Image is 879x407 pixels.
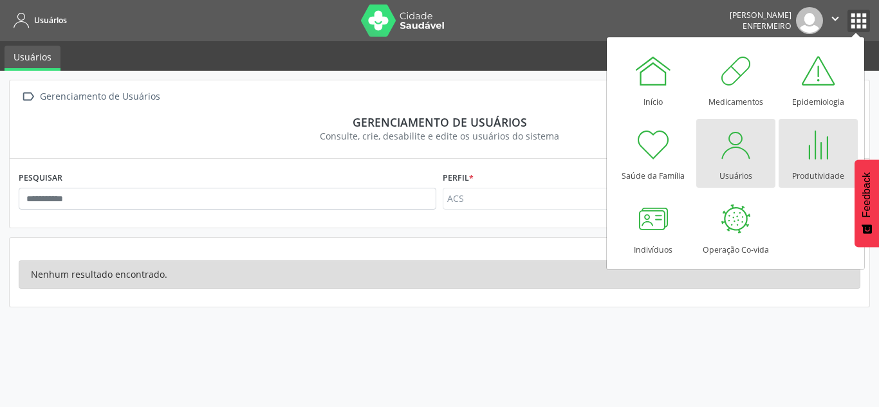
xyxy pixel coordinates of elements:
[855,159,879,247] button: Feedback - Mostrar pesquisa
[828,12,842,26] i: 
[847,10,870,32] button: apps
[34,15,67,26] span: Usuários
[823,7,847,34] button: 
[19,87,162,106] a:  Gerenciamento de Usuários
[614,119,693,188] a: Saúde da Família
[37,87,162,106] div: Gerenciamento de Usuários
[779,45,858,114] a: Epidemiologia
[779,119,858,188] a: Produtividade
[696,45,775,114] a: Medicamentos
[5,46,60,71] a: Usuários
[614,45,693,114] a: Início
[743,21,791,32] span: Enfermeiro
[696,193,775,262] a: Operação Co-vida
[730,10,791,21] div: [PERSON_NAME]
[9,10,67,31] a: Usuários
[861,172,873,217] span: Feedback
[28,129,851,143] div: Consulte, crie, desabilite e edite os usuários do sistema
[796,7,823,34] img: img
[19,87,37,106] i: 
[19,168,62,188] label: PESQUISAR
[443,168,474,188] label: Perfil
[696,119,775,188] a: Usuários
[614,193,693,262] a: Indivíduos
[28,115,851,129] div: Gerenciamento de usuários
[19,260,860,289] div: Nenhum resultado encontrado.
